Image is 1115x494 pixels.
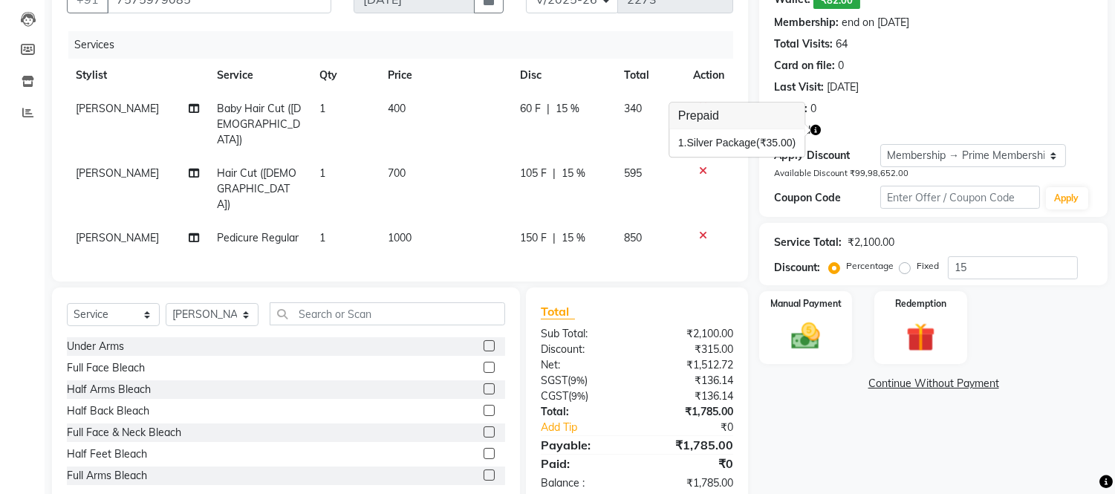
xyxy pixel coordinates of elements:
div: ₹1,785.00 [637,436,745,454]
th: Qty [311,59,379,92]
h3: Prepaid [669,103,804,129]
label: Percentage [846,259,894,273]
div: Total: [530,404,637,420]
span: CGST [541,389,568,403]
div: Services [68,31,744,59]
div: Half Feet Bleach [67,446,147,462]
div: ₹2,100.00 [637,326,745,342]
span: Hair Cut ([DEMOGRAPHIC_DATA]) [217,166,296,211]
span: 15 % [562,166,585,181]
input: Search or Scan [270,302,505,325]
span: 595 [624,166,642,180]
div: Service Total: [774,235,842,250]
div: ₹2,100.00 [848,235,894,250]
div: 0 [838,58,844,74]
div: ₹136.14 [637,373,745,389]
span: 105 F [520,166,547,181]
span: | [547,101,550,117]
div: Discount: [530,342,637,357]
th: Service [208,59,311,92]
span: 1 [319,102,325,115]
div: Half Arms Bleach [67,382,151,397]
div: ₹136.14 [637,389,745,404]
span: 1000 [388,231,412,244]
div: ₹0 [655,420,745,435]
span: 60 F [520,101,541,117]
input: Enter Offer / Coupon Code [880,186,1039,209]
div: Apply Discount [774,148,880,163]
div: Balance : [530,475,637,491]
th: Stylist [67,59,208,92]
img: _cash.svg [782,319,829,353]
th: Price [379,59,511,92]
div: ( ) [530,373,637,389]
div: Paid: [530,455,637,472]
a: Continue Without Payment [762,376,1105,391]
div: Points: [774,101,807,117]
button: Apply [1046,187,1088,209]
div: Full Arms Bleach [67,468,147,484]
span: Total [541,304,575,319]
div: Payable: [530,436,637,454]
span: 9% [571,390,585,402]
span: 1 [319,166,325,180]
span: [PERSON_NAME] [76,166,159,180]
span: 850 [624,231,642,244]
div: Total Visits: [774,36,833,52]
span: 400 [388,102,406,115]
span: | [553,166,556,181]
div: ₹315.00 [637,342,745,357]
span: SGST [541,374,568,387]
div: Silver Package [678,136,796,152]
span: 150 F [520,230,547,246]
span: 340 [624,102,642,115]
div: ₹1,785.00 [637,404,745,420]
div: ₹1,512.72 [637,357,745,373]
th: Action [684,59,733,92]
span: [PERSON_NAME] [76,102,159,115]
span: | [553,230,556,246]
span: [PERSON_NAME] [76,231,159,244]
div: 0 [810,101,816,117]
div: Available Discount ₹99,98,652.00 [774,167,1093,180]
span: 15 % [562,230,585,246]
div: Sub Total: [530,326,637,342]
label: Manual Payment [770,297,842,311]
span: 1 [319,231,325,244]
span: 9% [570,374,585,386]
div: Coupon Code [774,190,880,206]
div: Net: [530,357,637,373]
th: Total [615,59,685,92]
span: 1. [678,137,687,149]
span: Baby Hair Cut ([DEMOGRAPHIC_DATA]) [217,102,301,146]
label: Fixed [917,259,939,273]
div: [DATE] [827,79,859,95]
th: Disc [511,59,615,92]
div: 64 [836,36,848,52]
div: Card on file: [774,58,835,74]
div: ( ) [530,389,637,404]
span: 700 [388,166,406,180]
div: Discount: [774,260,820,276]
div: ₹0 [637,455,745,472]
div: Last Visit: [774,79,824,95]
div: Half Back Bleach [67,403,149,419]
div: Full Face & Neck Bleach [67,425,181,441]
div: Under Arms [67,339,124,354]
div: Membership: [774,15,839,30]
div: Full Face Bleach [67,360,145,376]
div: end on [DATE] [842,15,909,30]
img: _gift.svg [897,319,944,356]
a: Add Tip [530,420,655,435]
span: Pedicure Regular [217,231,299,244]
label: Redemption [895,297,946,311]
div: ₹1,785.00 [637,475,745,491]
span: (₹35.00) [756,137,796,149]
span: 15 % [556,101,579,117]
